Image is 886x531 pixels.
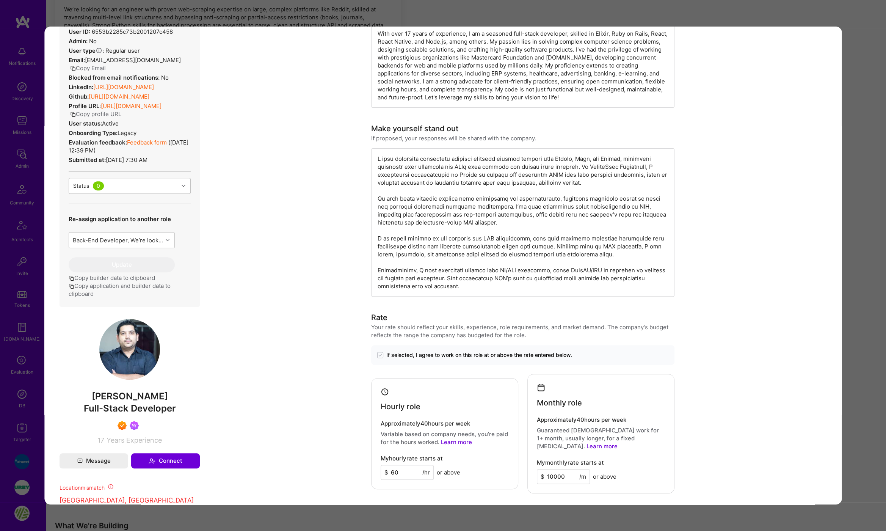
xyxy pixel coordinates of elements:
a: [URL][DOMAIN_NAME] [93,83,154,91]
div: Make yourself stand out [371,123,458,134]
span: [DATE] 7:30 AM [106,156,147,163]
div: With over 17 years of experience, I am a seasoned full-stack developer, skilled in Elixir, Ruby o... [371,23,674,108]
span: legacy [118,129,136,137]
div: Back-End Developer, We’re looking for an engineer with proven web-scraping expertise on large, co... [72,236,163,244]
div: L ipsu dolorsita consectetu adipisci elitsedd eiusmod tempori utla Etdolo, Magn, ali Enimad, mini... [371,148,674,297]
h4: Approximately 40 hours per week [536,416,665,423]
span: $ [384,468,388,476]
div: Location mismatch [60,484,200,492]
button: Copy application and builder data to clipboard [69,282,191,298]
span: $ [540,473,544,481]
i: icon Copy [70,112,76,118]
h4: Hourly role [380,402,420,411]
h4: Monthly role [536,398,582,407]
div: 0 [93,181,103,190]
a: Learn more [441,438,472,446]
a: User Avatar [99,374,160,381]
strong: Evaluation feedback: [69,139,127,146]
p: Variable based on company needs, you’re paid for the hours worked. [380,430,508,446]
i: icon Copy [70,66,76,72]
div: No [69,74,169,82]
h4: Approximately 40 hours per week [380,420,508,427]
i: Help [96,47,102,54]
strong: Github: [69,93,89,100]
p: Re-assign application to another role [69,215,175,223]
div: Your rate should reflect your skills, experience, role requirements, and market demand. The compa... [371,323,674,339]
strong: Onboarding Type: [69,129,118,137]
div: 6553b2285c73b2001207c458 [69,28,173,36]
strong: User type : [69,47,104,54]
span: If selected, I agree to work on this role at or above the rate entered below. [386,351,572,359]
h4: My monthly rate starts at [536,459,604,466]
button: Connect [131,453,200,468]
strong: Blocked from email notifications: [69,74,161,81]
a: [URL][DOMAIN_NAME] [89,93,149,100]
a: [URL][DOMAIN_NAME] [101,102,162,110]
button: Update [69,257,175,272]
i: icon Copy [69,276,74,281]
span: 17 [97,436,104,444]
span: or above [436,468,460,476]
div: Rate [371,312,387,323]
strong: User status: [69,120,102,127]
input: XXX [536,469,590,484]
i: icon Connect [149,457,155,464]
input: XXX [380,465,433,480]
span: Years Experience [107,436,162,444]
span: or above [593,473,616,481]
strong: Submitted at: [69,156,106,163]
span: [PERSON_NAME] [60,391,200,402]
img: Exceptional A.Teamer [118,421,127,430]
button: Copy Email [70,64,106,72]
span: [EMAIL_ADDRESS][DOMAIN_NAME] [85,57,181,64]
img: User Avatar [99,319,160,380]
div: modal [44,27,842,504]
div: If proposed, your responses will be shared with the company. [371,134,536,142]
strong: Admin: [69,38,88,45]
a: Learn more [586,443,617,450]
i: icon Chevron [166,238,169,242]
div: ( [DATE] 12:39 PM ) [69,138,191,154]
div: No [69,37,97,45]
button: Copy builder data to clipboard [69,274,155,282]
span: Active [102,120,119,127]
button: Copy profile URL [70,110,121,118]
img: Been on Mission [130,421,139,430]
div: Regular user [69,47,140,55]
a: Feedback form [127,139,167,146]
span: /hr [422,468,430,476]
i: icon Mail [77,458,82,463]
i: icon Chevron [182,184,185,188]
i: icon Copy [69,284,74,289]
p: [GEOGRAPHIC_DATA], [GEOGRAPHIC_DATA] [60,496,200,505]
p: Guaranteed [DEMOGRAPHIC_DATA] work for 1+ month, usually longer, for a fixed [MEDICAL_DATA]. [536,426,665,450]
strong: Profile URL: [69,102,101,110]
strong: User ID: [69,28,90,35]
i: icon Calendar [536,383,545,392]
h4: My hourly rate starts at [380,455,442,462]
span: /m [579,473,586,481]
span: Full-Stack Developer [83,403,176,414]
button: Message [60,453,128,468]
div: Status [73,182,89,190]
i: icon Clock [380,388,389,396]
strong: Email: [69,57,85,64]
strong: LinkedIn: [69,83,93,91]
